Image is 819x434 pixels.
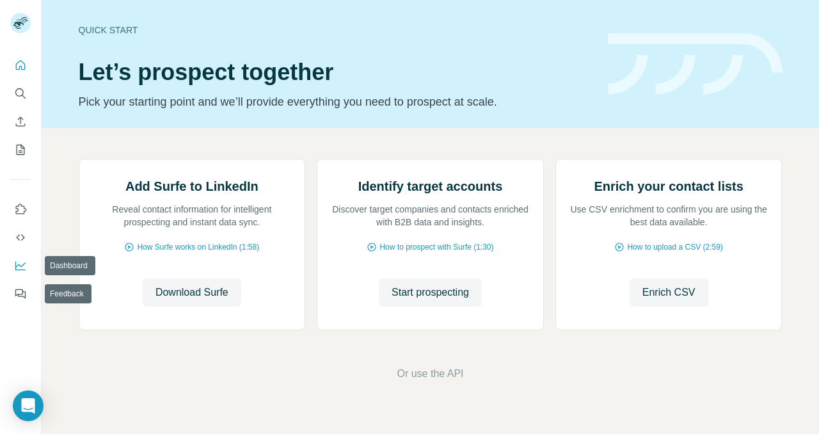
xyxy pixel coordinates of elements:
span: Enrich CSV [642,285,696,300]
button: Or use the API [397,366,463,382]
h1: Let’s prospect together [79,60,592,85]
h2: Enrich your contact lists [594,177,743,195]
button: Feedback [10,282,31,305]
button: Enrich CSV [10,110,31,133]
h2: Identify target accounts [358,177,503,195]
button: Search [10,82,31,105]
div: Open Intercom Messenger [13,390,44,421]
button: Dashboard [10,254,31,277]
span: Start prospecting [392,285,469,300]
div: Quick start [79,24,592,36]
button: Use Surfe API [10,226,31,249]
p: Pick your starting point and we’ll provide everything you need to prospect at scale. [79,93,592,111]
p: Use CSV enrichment to confirm you are using the best data available. [569,203,769,229]
button: Download Surfe [143,278,241,307]
h2: Add Surfe to LinkedIn [125,177,258,195]
img: Avatar [10,13,31,33]
button: My lists [10,138,31,161]
span: Download Surfe [155,285,228,300]
p: Reveal contact information for intelligent prospecting and instant data sync. [92,203,292,229]
button: Quick start [10,54,31,77]
button: Use Surfe on LinkedIn [10,198,31,221]
span: How Surfe works on LinkedIn (1:58) [137,241,259,253]
span: How to upload a CSV (2:59) [627,241,722,253]
button: Start prospecting [379,278,482,307]
button: Enrich CSV [630,278,708,307]
span: How to prospect with Surfe (1:30) [379,241,493,253]
img: banner [608,33,783,95]
p: Discover target companies and contacts enriched with B2B data and insights. [330,203,530,229]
